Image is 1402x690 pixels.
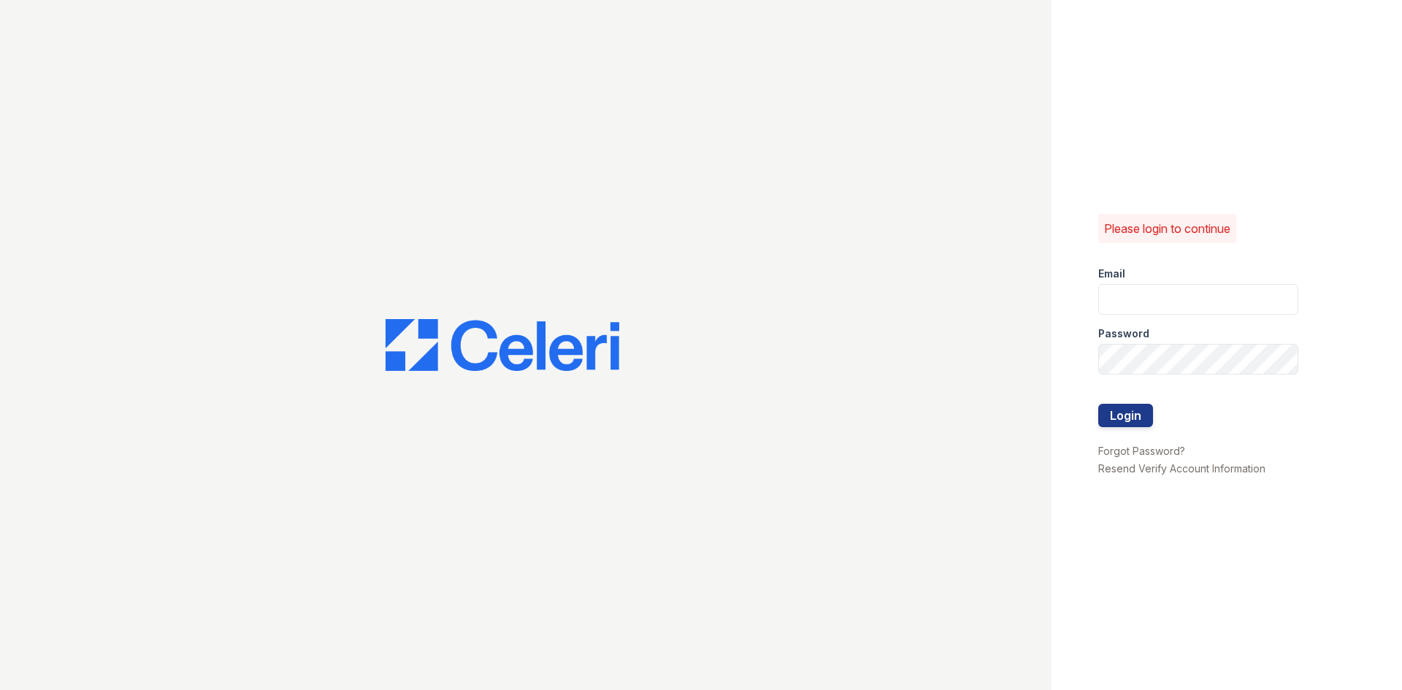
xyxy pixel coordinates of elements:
label: Email [1098,267,1125,281]
button: Login [1098,404,1153,427]
a: Forgot Password? [1098,445,1185,457]
a: Resend Verify Account Information [1098,462,1265,475]
p: Please login to continue [1104,220,1230,237]
img: CE_Logo_Blue-a8612792a0a2168367f1c8372b55b34899dd931a85d93a1a3d3e32e68fde9ad4.png [386,319,619,372]
label: Password [1098,326,1149,341]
